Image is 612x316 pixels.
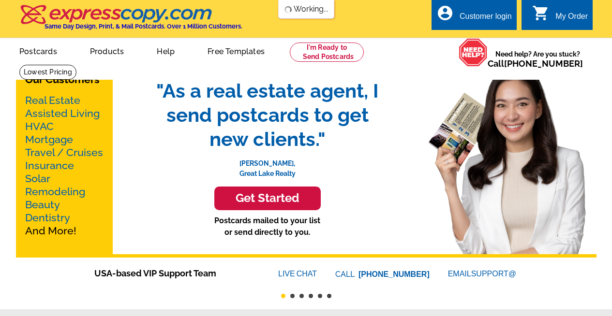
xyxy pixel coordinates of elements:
i: shopping_cart [532,4,550,22]
a: Solar [25,172,50,185]
p: Postcards mailed to your list or send directly to you. [147,215,388,238]
a: Beauty [25,199,60,211]
button: 3 of 6 [299,294,304,298]
a: Dentistry [25,212,70,224]
a: Remodeling [25,186,85,198]
div: My Order [555,12,588,26]
font: CALL [335,269,356,280]
a: Free Templates [192,39,280,62]
a: Get Started [147,187,388,210]
span: Need help? Are you stuck? [488,49,588,69]
a: LIVECHAT [278,270,317,278]
font: SUPPORT@ [471,268,518,280]
i: account_circle [436,4,454,22]
a: [PHONE_NUMBER] [358,270,430,278]
a: [PHONE_NUMBER] [504,58,583,69]
button: 6 of 6 [327,294,331,298]
div: Customer login [460,12,512,26]
a: Travel / Cruises [25,146,103,158]
font: LIVE [278,268,297,280]
a: Help [141,39,190,62]
span: USA-based VIP Support Team [94,267,249,280]
a: account_circle Customer login [436,11,512,23]
a: Real Estate [25,94,80,106]
a: Postcards [4,39,73,62]
button: 1 of 6 [281,294,285,298]
button: 4 of 6 [309,294,313,298]
button: 5 of 6 [318,294,322,298]
h4: Same Day Design, Print, & Mail Postcards. Over 1 Million Customers. [45,23,242,30]
a: Same Day Design, Print, & Mail Postcards. Over 1 Million Customers. [19,12,242,30]
span: "As a real estate agent, I send postcards to get new clients." [147,79,388,151]
p: And More! [25,94,104,237]
a: EMAILSUPPORT@ [448,270,518,278]
img: help [459,38,488,67]
span: Call [488,58,583,69]
a: Mortgage [25,133,73,145]
a: Assisted Living [25,107,100,119]
a: shopping_cart My Order [532,11,588,23]
img: loading... [284,6,292,14]
a: Insurance [25,159,74,172]
a: Products [75,39,140,62]
p: [PERSON_NAME], Great Lake Realty [147,151,388,179]
a: HVAC [25,120,54,132]
button: 2 of 6 [290,294,295,298]
h3: Get Started [226,191,309,205]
